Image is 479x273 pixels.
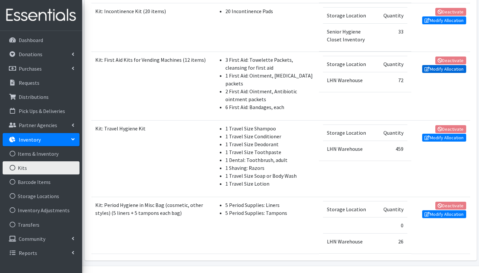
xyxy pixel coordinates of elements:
[225,201,315,209] li: 5 Period Supplies: Liners
[376,141,407,157] td: 459
[19,51,42,57] p: Donations
[225,172,315,180] li: 1 Travel Size Soap or Body Wash
[19,236,45,242] p: Community
[422,210,466,218] a: Modify Allocation
[3,76,80,89] a: Requests
[376,217,407,234] td: 0
[19,136,41,143] p: Inventory
[3,90,80,103] a: Distributions
[323,125,376,141] td: Storage Location
[323,8,379,24] td: Storage Location
[323,234,376,250] td: LHN Warehouse
[323,24,379,48] td: Senior Hygiene Closet Inventory
[422,65,466,73] a: Modify Allocation
[3,246,80,260] a: Reports
[225,103,315,111] li: 6 First Aid: Bandages, each
[19,80,39,86] p: Requests
[323,56,376,72] td: Storage Location
[225,132,315,140] li: 1 Travel Size Conditioner
[225,209,315,217] li: 5 Period Supplies: Tampons
[422,134,466,142] a: Modify Allocation
[3,232,80,245] a: Community
[3,48,80,61] a: Donations
[19,122,57,128] p: Partner Agencies
[376,56,407,72] td: Quantity
[91,197,211,254] td: Kit: Period Hygiene in Misc Bag (cosmetic, other styles) (5 liners + 5 tampons each bag)
[225,125,315,132] li: 1 Travel Size Shampoo
[3,204,80,217] a: Inventory Adjustments
[225,56,315,72] li: 3 First Aid: Towelette Packets, cleansing for first aid
[3,147,80,160] a: Items & Inventory
[91,52,211,120] td: Kit: First Aid Kits for Vending Machines (12 items)
[225,164,315,172] li: 1 Shaving: Razors
[19,108,65,114] p: Pick Ups & Deliveries
[323,72,376,88] td: LHN Warehouse
[3,104,80,118] a: Pick Ups & Deliveries
[376,201,407,217] td: Quantity
[379,8,407,24] td: Quantity
[323,201,376,217] td: Storage Location
[91,120,211,197] td: Kit: Travel Hygiene Kit
[225,72,315,87] li: 1 First Aid: Ointment, [MEDICAL_DATA] packets
[3,133,80,146] a: Inventory
[3,119,80,132] a: Partner Agencies
[3,161,80,174] a: Kits
[225,7,315,15] li: 20 Incontinence Pads
[225,140,315,148] li: 1 Travel Size Deodorant
[19,65,42,72] p: Purchases
[225,148,315,156] li: 1 Travel Size Toothpaste
[376,72,407,88] td: 72
[3,218,80,231] a: Transfers
[19,94,49,100] p: Distributions
[376,234,407,250] td: 26
[376,125,407,141] td: Quantity
[3,34,80,47] a: Dashboard
[422,16,466,24] a: Modify Allocation
[3,190,80,203] a: Storage Locations
[379,24,407,48] td: 33
[19,37,43,43] p: Dashboard
[3,4,80,26] img: HumanEssentials
[225,156,315,164] li: 1 Dental: Toothbrush, adult
[225,180,315,188] li: 1 Travel Size Lotion
[3,62,80,75] a: Purchases
[91,3,211,52] td: Kit: Incontinence Kit (20 items)
[225,87,315,103] li: 2 First Aid: Ointment, Antibiotic ointment packets
[3,175,80,189] a: Barcode Items
[323,141,376,157] td: LHN Warehouse
[19,250,37,256] p: Reports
